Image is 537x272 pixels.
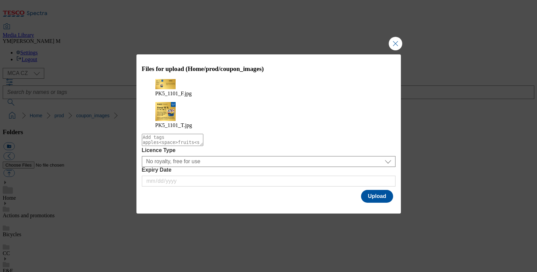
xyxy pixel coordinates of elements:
div: Modal [136,54,401,213]
figcaption: PK5_1101_F.jpg [155,91,382,97]
label: Expiry Date [142,167,395,173]
button: Upload [361,190,393,203]
img: preview [155,79,176,89]
button: Close Modal [389,37,402,50]
h3: Files for upload (Home/prod/coupon_images) [142,65,395,73]
img: preview [155,102,176,121]
figcaption: PK5_1101_T.jpg [155,122,382,128]
label: Licence Type [142,147,395,153]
